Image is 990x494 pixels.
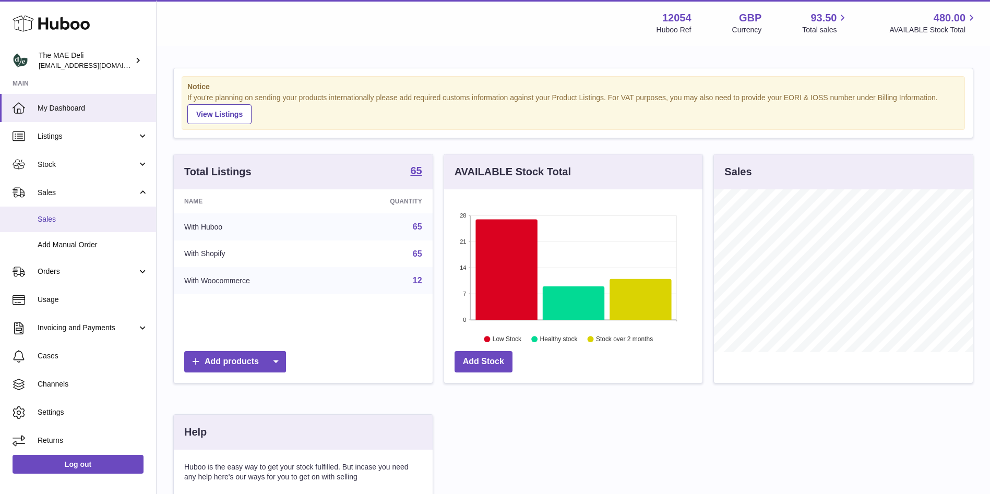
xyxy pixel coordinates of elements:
span: 480.00 [934,11,965,25]
div: Currency [732,25,762,35]
text: 28 [460,212,466,219]
span: My Dashboard [38,103,148,113]
h3: Help [184,425,207,439]
div: If you're planning on sending your products internationally please add required customs informati... [187,93,959,124]
span: Orders [38,267,137,276]
td: With Huboo [174,213,335,240]
text: Stock over 2 months [596,335,653,343]
span: Add Manual Order [38,240,148,250]
text: 0 [463,317,466,323]
img: logistics@deliciouslyella.com [13,53,28,68]
text: Low Stock [493,335,522,343]
p: Huboo is the easy way to get your stock fulfilled. But incase you need any help here's our ways f... [184,462,422,482]
a: Add products [184,351,286,372]
h3: Total Listings [184,165,252,179]
div: Huboo Ref [657,25,691,35]
span: Listings [38,131,137,141]
div: The MAE Deli [39,51,133,70]
span: Returns [38,436,148,445]
th: Quantity [335,189,433,213]
span: Usage [38,295,148,305]
h3: AVAILABLE Stock Total [455,165,571,179]
strong: 65 [410,165,422,176]
span: [EMAIL_ADDRESS][DOMAIN_NAME] [39,61,153,69]
a: 480.00 AVAILABLE Stock Total [889,11,977,35]
a: 12 [413,276,422,285]
text: 21 [460,238,466,245]
span: Settings [38,407,148,417]
span: AVAILABLE Stock Total [889,25,977,35]
span: Stock [38,160,137,170]
h3: Sales [724,165,752,179]
strong: 12054 [662,11,691,25]
a: 65 [410,165,422,178]
text: 14 [460,264,466,271]
a: Add Stock [455,351,512,372]
span: Total sales [802,25,849,35]
span: Sales [38,188,137,198]
span: 93.50 [810,11,837,25]
span: Channels [38,379,148,389]
text: 7 [463,291,466,297]
text: Healthy stock [540,335,578,343]
td: With Woocommerce [174,267,335,294]
a: View Listings [187,104,252,124]
span: Cases [38,351,148,361]
a: 65 [413,249,422,258]
span: Invoicing and Payments [38,323,137,333]
span: Sales [38,214,148,224]
td: With Shopify [174,240,335,268]
th: Name [174,189,335,213]
strong: Notice [187,82,959,92]
strong: GBP [739,11,761,25]
a: Log out [13,455,144,474]
a: 65 [413,222,422,231]
a: 93.50 Total sales [802,11,849,35]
